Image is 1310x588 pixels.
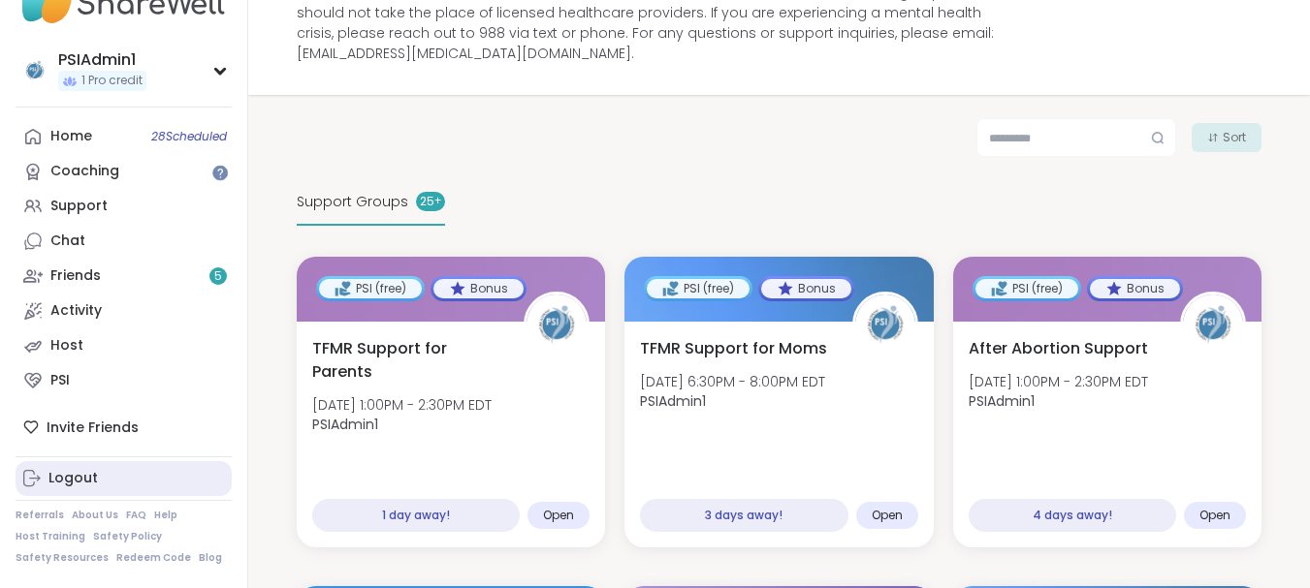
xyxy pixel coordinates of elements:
a: Coaching [16,154,232,189]
div: 3 days away! [640,499,847,532]
div: Support [50,197,108,216]
a: Friends5 [16,259,232,294]
span: [DATE] 1:00PM - 2:30PM EDT [312,395,492,415]
div: Chat [50,232,85,251]
span: Support Groups [297,192,408,212]
a: Safety Policy [93,530,162,543]
img: PSIAdmin1 [19,55,50,86]
a: Support [16,189,232,224]
span: 1 Pro credit [81,73,143,89]
a: Host [16,328,232,363]
iframe: Spotlight [212,165,228,180]
div: Invite Friends [16,410,232,445]
div: Coaching [50,162,119,181]
span: 28 Scheduled [151,129,227,144]
div: PSI (free) [319,279,422,298]
div: Bonus [1090,279,1180,298]
img: PSIAdmin1 [855,294,915,355]
div: Bonus [761,279,851,298]
span: [DATE] 6:30PM - 8:00PM EDT [640,372,825,391]
img: PSIAdmin1 [527,294,587,355]
div: 4 days away! [969,499,1176,532]
b: PSIAdmin1 [969,391,1035,411]
div: PSI [50,371,70,390]
b: PSIAdmin1 [640,391,706,411]
span: Sort [1223,129,1246,146]
a: Logout [16,461,232,496]
span: Open [872,508,903,523]
div: 25 [416,192,445,211]
a: FAQ [126,509,146,522]
a: Help [154,509,177,522]
div: Activity [50,301,102,321]
span: TFMR Support for Parents [312,337,502,384]
div: Home [50,127,92,146]
b: PSIAdmin1 [312,415,378,434]
span: Open [543,508,574,523]
a: Referrals [16,509,64,522]
a: Safety Resources [16,551,109,565]
div: Bonus [433,279,524,298]
a: About Us [72,509,118,522]
a: Activity [16,294,232,328]
a: Blog [199,551,222,565]
a: Chat [16,224,232,259]
div: Logout [48,469,98,488]
span: Open [1199,508,1230,523]
div: PSI (free) [647,279,750,298]
div: PSIAdmin1 [58,49,146,71]
div: Host [50,336,83,356]
span: 5 [214,268,222,285]
span: TFMR Support for Moms [640,337,827,360]
a: Redeem Code [116,551,191,565]
span: [DATE] 1:00PM - 2:30PM EDT [969,372,1148,391]
div: Friends [50,266,101,286]
img: PSIAdmin1 [1183,294,1243,355]
a: PSI [16,363,232,398]
pre: + [434,193,441,210]
div: PSI (free) [975,279,1078,298]
div: 1 day away! [312,499,520,532]
a: Host Training [16,530,85,543]
span: After Abortion Support [969,337,1148,360]
a: Home28Scheduled [16,119,232,154]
